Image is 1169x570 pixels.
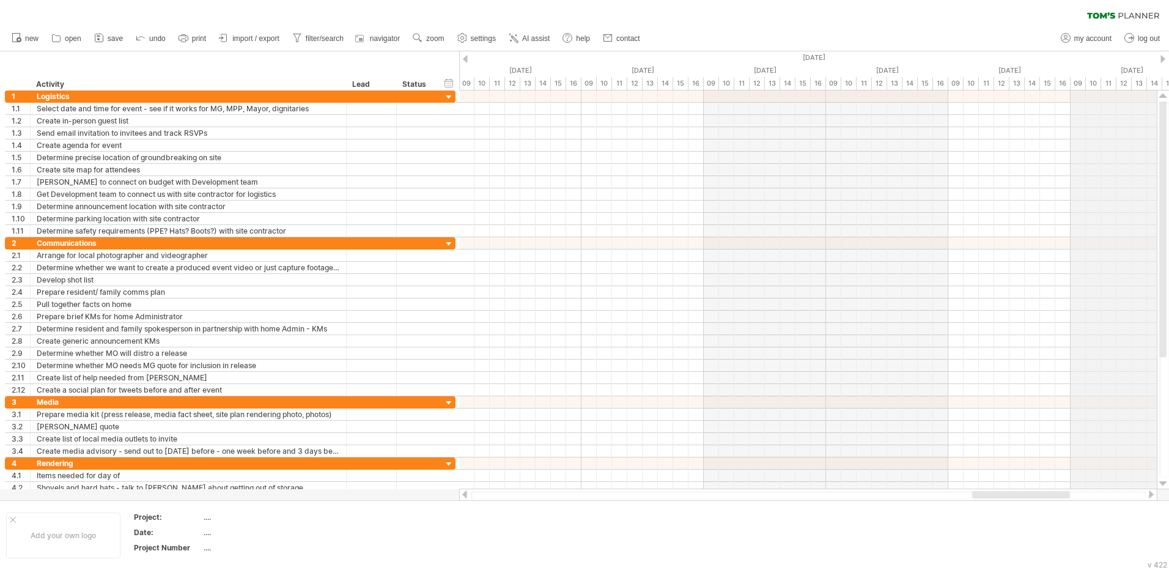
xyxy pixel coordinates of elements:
a: settings [454,31,500,46]
div: 10 [841,77,857,90]
div: Project: [134,512,201,522]
a: filter/search [289,31,347,46]
a: open [48,31,85,46]
div: 1 [12,91,30,102]
div: 3 [12,396,30,408]
div: 3.3 [12,433,30,445]
div: 09 [1071,77,1086,90]
div: 10 [474,77,490,90]
div: Thursday, 23 October 2025 [459,64,581,77]
div: 4.1 [12,470,30,481]
div: 15 [918,77,933,90]
div: 2.11 [12,372,30,383]
div: Saturday, 25 October 2025 [704,64,826,77]
div: 11 [857,77,872,90]
div: 15 [1040,77,1055,90]
div: 3.1 [12,409,30,420]
div: Determine whether MO will distro a release [37,347,340,359]
div: Determine announcement location with site contractor [37,201,340,212]
div: 2.9 [12,347,30,359]
div: 2.10 [12,360,30,371]
div: 14 [780,77,795,90]
div: Get Development team to connect us with site contractor for logistics [37,188,340,200]
div: 11 [979,77,994,90]
div: .... [204,527,306,538]
span: navigator [370,34,400,43]
div: 1.3 [12,127,30,139]
div: 11 [612,77,627,90]
div: 14 [658,77,673,90]
div: 12 [505,77,520,90]
div: Create list of help needed from [PERSON_NAME] [37,372,340,383]
div: Prepare media kit (press release, media fact sheet, site plan rendering photo, photos) [37,409,340,420]
div: 4 [12,457,30,469]
div: 2.2 [12,262,30,273]
div: 2.7 [12,323,30,335]
div: 09 [826,77,841,90]
div: 1.6 [12,164,30,176]
a: import / export [216,31,283,46]
div: 2.8 [12,335,30,347]
span: my account [1074,34,1112,43]
span: zoom [426,34,444,43]
div: 1.9 [12,201,30,212]
div: Media [37,396,340,408]
div: 15 [795,77,811,90]
div: Select date and time for event - see if it works for MG, MPP, Mayor, dignitaries [37,103,340,114]
div: 13 [1132,77,1147,90]
div: Create site map for attendees [37,164,340,176]
div: Determine whether we want to create a produced event video or just capture footage for future use [37,262,340,273]
a: log out [1121,31,1163,46]
div: Items needed for day of [37,470,340,481]
div: Monday, 27 October 2025 [948,64,1071,77]
div: 2.5 [12,298,30,310]
div: Send email invitation to invitees and track RSVPs [37,127,340,139]
div: 12 [627,77,643,90]
span: contact [616,34,640,43]
div: Friday, 24 October 2025 [581,64,704,77]
div: .... [204,512,306,522]
a: undo [133,31,169,46]
div: Shovels and hard hats - talk to [PERSON_NAME] about getting out of storage [37,482,340,494]
span: save [108,34,123,43]
span: print [192,34,206,43]
a: my account [1058,31,1115,46]
div: 09 [948,77,964,90]
div: 16 [688,77,704,90]
div: 13 [520,77,536,90]
span: filter/search [306,34,344,43]
div: 15 [673,77,688,90]
div: .... [204,542,306,553]
div: v 422 [1148,560,1167,569]
div: 14 [1147,77,1162,90]
div: Status [402,78,429,91]
div: Create media advisory - send out to [DATE] before - one week before and 3 days before [37,445,340,457]
a: print [175,31,210,46]
div: 1.4 [12,139,30,151]
span: open [65,34,81,43]
div: 12 [750,77,765,90]
div: Add your own logo [6,513,120,558]
div: 1.1 [12,103,30,114]
div: 14 [902,77,918,90]
div: 09 [581,77,597,90]
div: Create in-person guest list [37,115,340,127]
div: Determine whether MO needs MG quote for inclusion in release [37,360,340,371]
span: settings [471,34,496,43]
a: navigator [353,31,404,46]
div: 3.4 [12,445,30,457]
a: new [9,31,42,46]
a: help [559,31,594,46]
span: help [576,34,590,43]
div: 2.6 [12,311,30,322]
div: Determine safety requirements (PPE? Hats? Boots?) with site contractor [37,225,340,237]
div: Communications [37,237,340,249]
div: 09 [459,77,474,90]
div: 1.8 [12,188,30,200]
div: Lead [352,78,389,91]
div: 14 [536,77,551,90]
div: 10 [719,77,734,90]
div: 11 [490,77,505,90]
a: contact [600,31,644,46]
div: 13 [1009,77,1025,90]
